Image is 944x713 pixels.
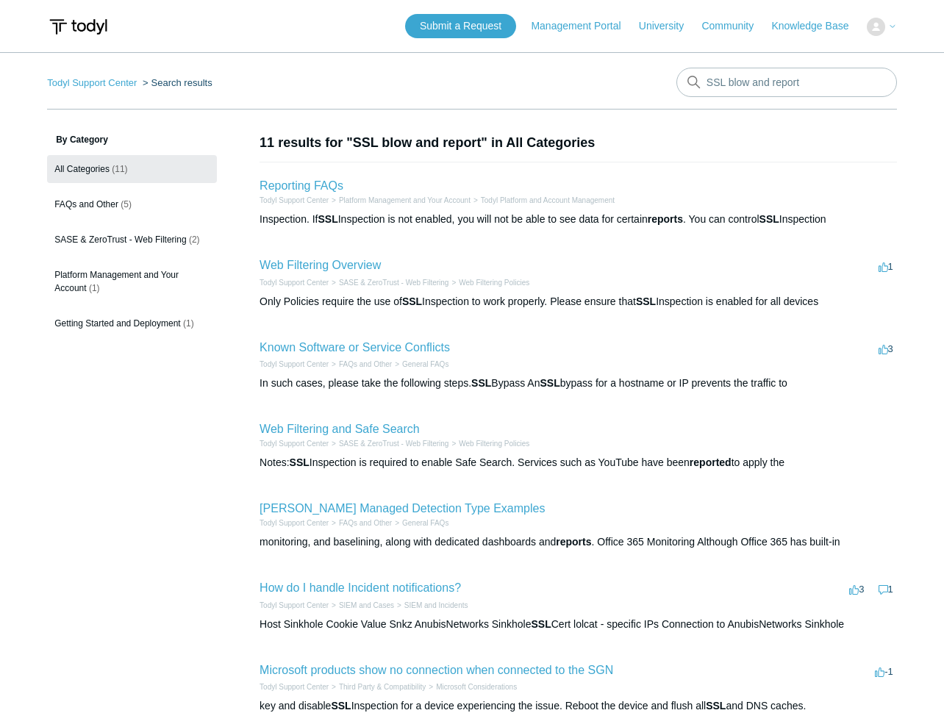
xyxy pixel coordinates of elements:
[260,440,329,448] a: Todyl Support Center
[879,261,893,272] span: 1
[339,279,449,287] a: SASE & ZeroTrust - Web Filtering
[339,196,471,204] a: Platform Management and Your Account
[189,234,200,245] span: (2)
[329,681,426,692] li: Third Party & Compatibility
[879,584,893,595] span: 1
[459,440,529,448] a: Web Filtering Policies
[329,438,448,449] li: SASE & ZeroTrust - Web Filtering
[331,700,351,712] em: SSL
[47,77,140,88] li: Todyl Support Center
[556,536,591,548] em: reports
[260,534,897,550] div: monitoring, and baselining, along with dedicated dashboards and . Office 365 Monitoring Although ...
[260,617,897,632] div: Host Sinkhole Cookie Value Snkz AnubisNetworks Sinkhole Cert lolcat - specific IPs Connection to ...
[260,277,329,288] li: Todyl Support Center
[636,295,656,307] em: SSL
[89,283,100,293] span: (1)
[402,295,422,307] em: SSL
[47,190,217,218] a: FAQs and Other (5)
[436,683,517,691] a: Microsoft Considerations
[394,600,468,611] li: SIEM and Incidents
[392,359,448,370] li: General FAQs
[404,601,468,609] a: SIEM and Incidents
[260,681,329,692] li: Todyl Support Center
[875,666,893,677] span: -1
[701,18,768,34] a: Community
[260,438,329,449] li: Todyl Support Center
[54,318,180,329] span: Getting Started and Deployment
[260,133,897,153] h1: 11 results for "SSL blow and report" in All Categories
[318,213,338,225] em: SSL
[54,164,110,174] span: All Categories
[47,309,217,337] a: Getting Started and Deployment (1)
[47,226,217,254] a: SASE & ZeroTrust - Web Filtering (2)
[260,683,329,691] a: Todyl Support Center
[339,601,394,609] a: SIEM and Cases
[690,456,732,468] em: reported
[676,68,897,97] input: Search
[448,438,529,449] li: Web Filtering Policies
[339,440,449,448] a: SASE & ZeroTrust - Web Filtering
[54,199,118,209] span: FAQs and Other
[329,277,448,288] li: SASE & ZeroTrust - Web Filtering
[260,179,343,192] a: Reporting FAQs
[121,199,132,209] span: (5)
[879,343,893,354] span: 3
[260,341,450,354] a: Known Software or Service Conflicts
[260,360,329,368] a: Todyl Support Center
[260,600,329,611] li: Todyl Support Center
[648,213,683,225] em: reports
[47,155,217,183] a: All Categories (11)
[54,234,186,245] span: SASE & ZeroTrust - Web Filtering
[260,195,329,206] li: Todyl Support Center
[771,18,863,34] a: Knowledge Base
[448,277,529,288] li: Web Filtering Policies
[47,13,110,40] img: Todyl Support Center Help Center home page
[260,519,329,527] a: Todyl Support Center
[426,681,517,692] li: Microsoft Considerations
[329,600,394,611] li: SIEM and Cases
[531,18,635,34] a: Management Portal
[481,196,615,204] a: Todyl Platform and Account Management
[260,581,461,594] a: How do I handle Incident notifications?
[260,196,329,204] a: Todyl Support Center
[402,519,448,527] a: General FAQs
[329,359,392,370] li: FAQs and Other
[706,700,726,712] em: SSL
[260,601,329,609] a: Todyl Support Center
[183,318,194,329] span: (1)
[402,360,448,368] a: General FAQs
[471,195,615,206] li: Todyl Platform and Account Management
[759,213,779,225] em: SSL
[329,195,471,206] li: Platform Management and Your Account
[47,133,217,146] h3: By Category
[260,664,613,676] a: Microsoft products show no connection when connected to the SGN
[405,14,516,38] a: Submit a Request
[260,279,329,287] a: Todyl Support Center
[471,377,491,389] em: SSL
[260,376,897,391] div: In such cases, please take the following steps. Bypass An bypass for a hostname or IP prevents th...
[849,584,864,595] span: 3
[260,359,329,370] li: Todyl Support Center
[260,423,420,435] a: Web Filtering and Safe Search
[47,77,137,88] a: Todyl Support Center
[260,259,381,271] a: Web Filtering Overview
[112,164,127,174] span: (11)
[260,502,545,515] a: [PERSON_NAME] Managed Detection Type Examples
[140,77,212,88] li: Search results
[339,360,392,368] a: FAQs and Other
[329,517,392,529] li: FAQs and Other
[540,377,559,389] em: SSL
[260,294,897,309] div: Only Policies require the use of Inspection to work properly. Please ensure that Inspection is en...
[532,618,551,630] em: SSL
[47,261,217,302] a: Platform Management and Your Account (1)
[339,519,392,527] a: FAQs and Other
[260,212,897,227] div: Inspection. If Inspection is not enabled, you will not be able to see data for certain . You can ...
[260,517,329,529] li: Todyl Support Center
[459,279,529,287] a: Web Filtering Policies
[260,455,897,470] div: Notes: Inspection is required to enable Safe Search. Services such as YouTube have been to apply the
[392,517,448,529] li: General FAQs
[339,683,426,691] a: Third Party & Compatibility
[54,270,179,293] span: Platform Management and Your Account
[290,456,310,468] em: SSL
[639,18,698,34] a: University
